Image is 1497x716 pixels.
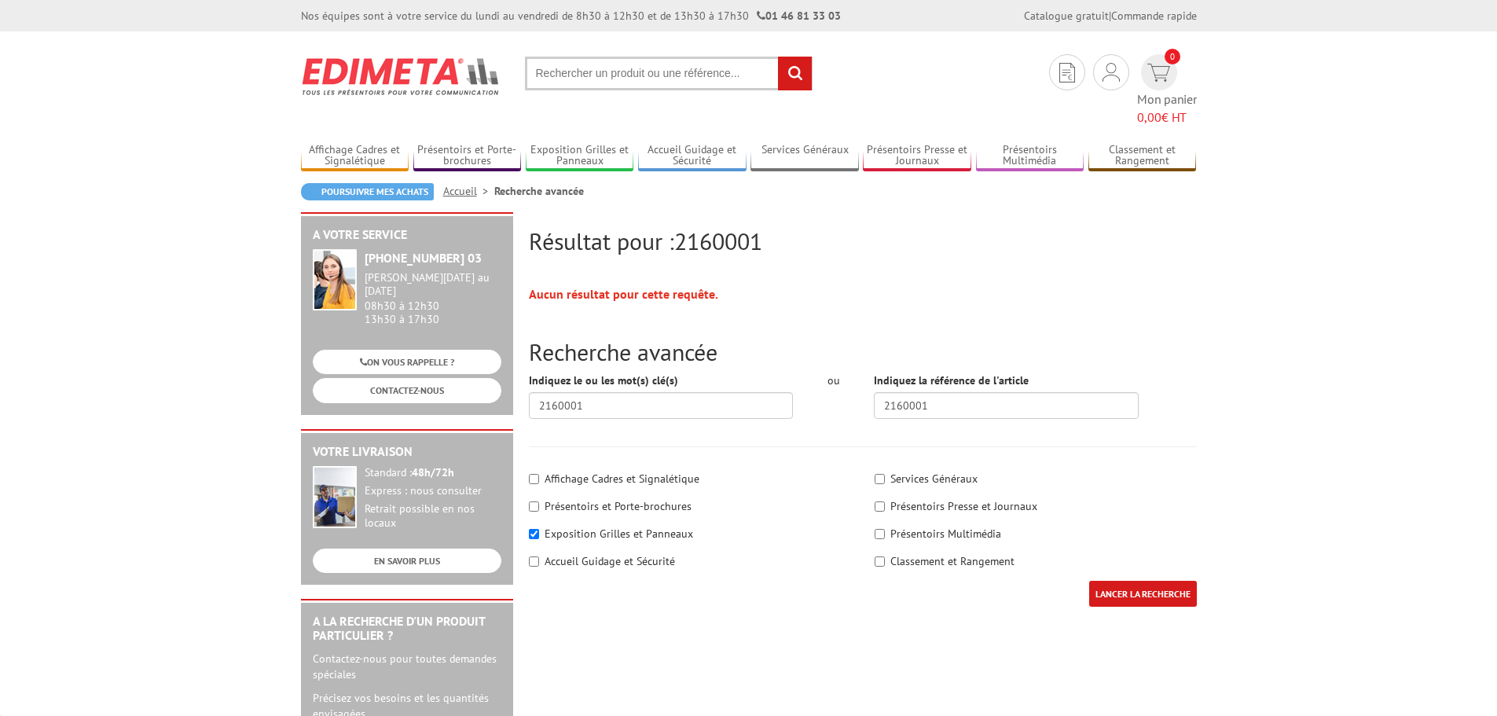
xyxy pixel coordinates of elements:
[525,57,813,90] input: Rechercher un produit ou une référence...
[890,527,1001,541] label: Présentoirs Multimédia
[1165,49,1180,64] span: 0
[365,484,501,498] div: Express : nous consulter
[529,373,678,388] label: Indiquez le ou les mot(s) clé(s)
[890,554,1015,568] label: Classement et Rangement
[674,226,762,256] span: 2160001
[529,556,539,567] input: Accueil Guidage et Sécurité
[526,143,634,169] a: Exposition Grilles et Panneaux
[1059,63,1075,83] img: devis rapide
[365,502,501,531] div: Retrait possible en nos locaux
[1137,90,1197,127] span: Mon panier
[529,339,1197,365] h2: Recherche avancée
[412,465,454,479] strong: 48h/72h
[365,271,501,325] div: 08h30 à 12h30 13h30 à 17h30
[545,472,699,486] label: Affichage Cadres et Signalétique
[875,474,885,484] input: Services Généraux
[313,651,501,682] p: Contactez-nous pour toutes demandes spéciales
[1103,63,1120,82] img: devis rapide
[313,445,501,459] h2: Votre livraison
[313,378,501,402] a: CONTACTEZ-NOUS
[413,143,522,169] a: Présentoirs et Porte-brochures
[443,184,494,198] a: Accueil
[313,350,501,374] a: ON VOUS RAPPELLE ?
[890,499,1037,513] label: Présentoirs Presse et Journaux
[365,271,501,298] div: [PERSON_NAME][DATE] au [DATE]
[890,472,978,486] label: Services Généraux
[1089,581,1197,607] input: LANCER LA RECHERCHE
[545,554,675,568] label: Accueil Guidage et Sécurité
[874,373,1029,388] label: Indiquez la référence de l'article
[313,549,501,573] a: EN SAVOIR PLUS
[875,501,885,512] input: Présentoirs Presse et Journaux
[529,474,539,484] input: Affichage Cadres et Signalétique
[313,228,501,242] h2: A votre service
[863,143,971,169] a: Présentoirs Presse et Journaux
[875,556,885,567] input: Classement et Rangement
[778,57,812,90] input: rechercher
[313,249,357,310] img: widget-service.jpg
[750,143,859,169] a: Services Généraux
[1088,143,1197,169] a: Classement et Rangement
[757,9,841,23] strong: 01 46 81 33 03
[1137,54,1197,127] a: devis rapide 0 Mon panier 0,00€ HT
[1024,8,1197,24] div: |
[545,527,693,541] label: Exposition Grilles et Panneaux
[529,501,539,512] input: Présentoirs et Porte-brochures
[1147,64,1170,82] img: devis rapide
[301,143,409,169] a: Affichage Cadres et Signalétique
[875,529,885,539] input: Présentoirs Multimédia
[365,250,482,266] strong: [PHONE_NUMBER] 03
[529,286,718,302] strong: Aucun résultat pour cette requête.
[301,47,501,105] img: Edimeta
[976,143,1084,169] a: Présentoirs Multimédia
[301,183,434,200] a: Poursuivre mes achats
[313,466,357,528] img: widget-livraison.jpg
[313,615,501,642] h2: A la recherche d'un produit particulier ?
[638,143,747,169] a: Accueil Guidage et Sécurité
[1024,9,1109,23] a: Catalogue gratuit
[494,183,584,199] li: Recherche avancée
[1111,9,1197,23] a: Commande rapide
[301,8,841,24] div: Nos équipes sont à votre service du lundi au vendredi de 8h30 à 12h30 et de 13h30 à 17h30
[1137,108,1197,127] span: € HT
[365,466,501,480] div: Standard :
[529,529,539,539] input: Exposition Grilles et Panneaux
[529,228,1197,254] h2: Résultat pour :
[1137,109,1161,125] span: 0,00
[545,499,692,513] label: Présentoirs et Porte-brochures
[816,373,850,388] div: ou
